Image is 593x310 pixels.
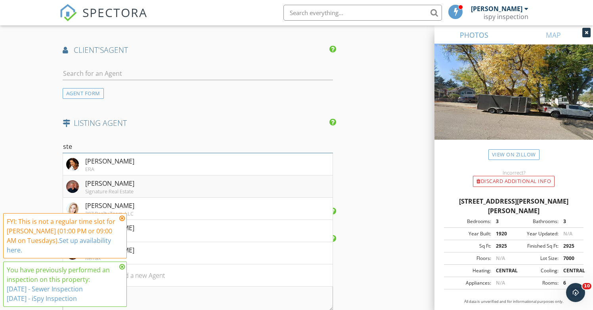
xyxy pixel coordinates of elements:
li: Not here? Click to add a new Agent [63,264,333,287]
input: Search everything... [283,5,442,21]
div: FYI: This is not a regular time slot for [PERSON_NAME] (01:00 PM or 09:00 AM on Tuesdays). [7,217,117,255]
div: Year Updated: [514,230,559,237]
div: 1920 [491,230,514,237]
div: Cooling: [514,267,559,274]
img: data [66,202,79,215]
div: [PERSON_NAME] [471,5,522,13]
a: PHOTOS [434,25,514,44]
span: 10 [582,283,591,289]
div: Bathrooms: [514,218,559,225]
div: 307 Realty Team, LLC [85,210,134,217]
a: [DATE] - iSpy Inspection [7,294,77,303]
div: ispy inspection [484,13,528,21]
img: The Best Home Inspection Software - Spectora [59,4,77,21]
span: SPECTORA [82,4,147,21]
div: Floors: [446,255,491,262]
img: data [66,158,79,171]
div: Finished Sq Ft: [514,243,559,250]
a: SPECTORA [59,11,147,27]
div: Incorrect? [434,169,593,176]
div: CENTRAL [491,267,514,274]
div: You have previously performed an inspection on this property: [7,265,117,303]
a: Set up availability here. [7,236,111,254]
div: 2925 [559,243,581,250]
div: Appliances: [446,279,491,287]
p: All data is unverified and for informational purposes only. [444,299,583,304]
input: Search for an Agent [63,67,333,80]
div: Year Built: [446,230,491,237]
span: N/A [496,255,505,262]
img: streetview [434,44,593,159]
span: N/A [496,279,505,286]
div: ERA [85,166,134,172]
div: 6 [559,279,581,287]
h4: LISTING AGENT [63,118,333,128]
div: Lot Size: [514,255,559,262]
h4: AGENT [63,45,333,55]
a: View on Zillow [488,149,539,160]
div: Rooms: [514,279,559,287]
div: Discard Additional info [473,176,555,187]
img: data [66,180,79,193]
div: Bedrooms: [446,218,491,225]
div: Sq Ft: [446,243,491,250]
div: [PERSON_NAME] [85,179,134,188]
iframe: Intercom live chat [566,283,585,302]
span: client's [74,44,104,55]
div: 3 [559,218,581,225]
span: N/A [563,230,572,237]
div: Signature Real Estate [85,188,134,194]
div: 2925 [491,243,514,250]
div: 7000 [559,255,581,262]
div: Heating: [446,267,491,274]
div: 3 [491,218,514,225]
div: [PERSON_NAME] [85,201,134,210]
input: Search for an Agent [63,140,333,153]
a: [DATE] - Sewer Inspection [7,285,83,293]
a: MAP [514,25,593,44]
div: [STREET_ADDRESS][PERSON_NAME][PERSON_NAME] [444,196,583,216]
div: [PERSON_NAME] [85,156,134,166]
div: AGENT FORM [63,88,104,99]
div: CENTRAL [559,267,581,274]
